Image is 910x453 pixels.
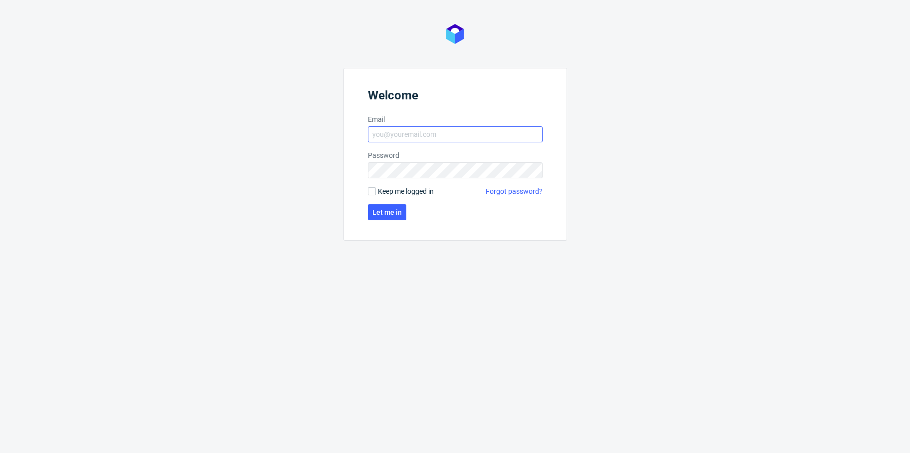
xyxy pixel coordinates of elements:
[378,186,434,196] span: Keep me logged in
[372,209,402,216] span: Let me in
[368,88,543,106] header: Welcome
[368,126,543,142] input: you@youremail.com
[368,114,543,124] label: Email
[486,186,543,196] a: Forgot password?
[368,204,406,220] button: Let me in
[368,150,543,160] label: Password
